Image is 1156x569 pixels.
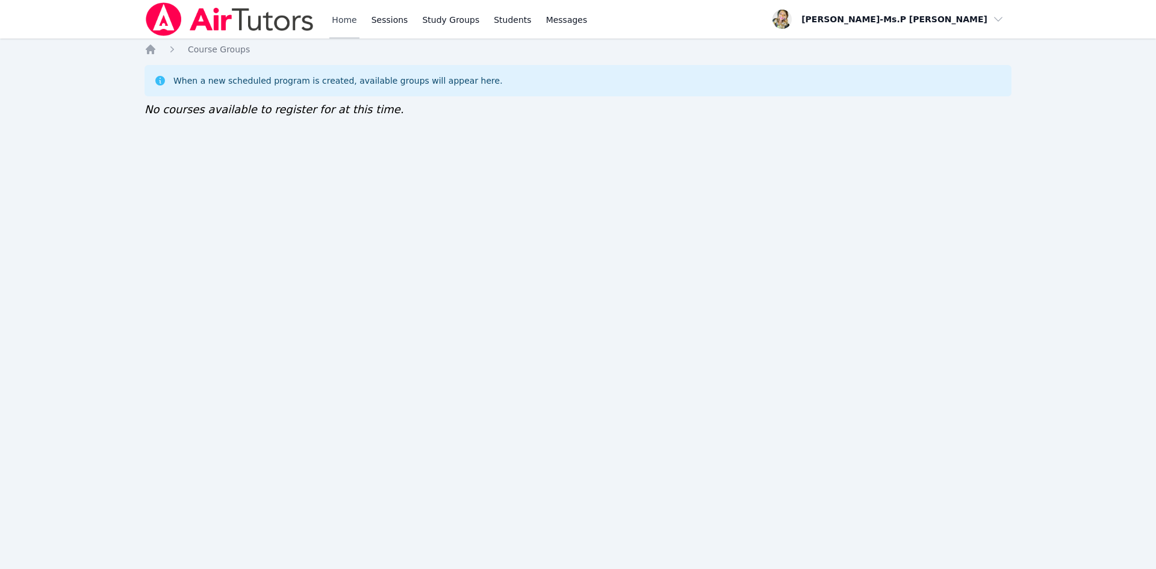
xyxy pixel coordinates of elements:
img: Air Tutors [144,2,315,36]
span: Course Groups [188,45,250,54]
div: When a new scheduled program is created, available groups will appear here. [173,75,503,87]
span: Messages [546,14,588,26]
a: Course Groups [188,43,250,55]
span: No courses available to register for at this time. [144,103,404,116]
nav: Breadcrumb [144,43,1011,55]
